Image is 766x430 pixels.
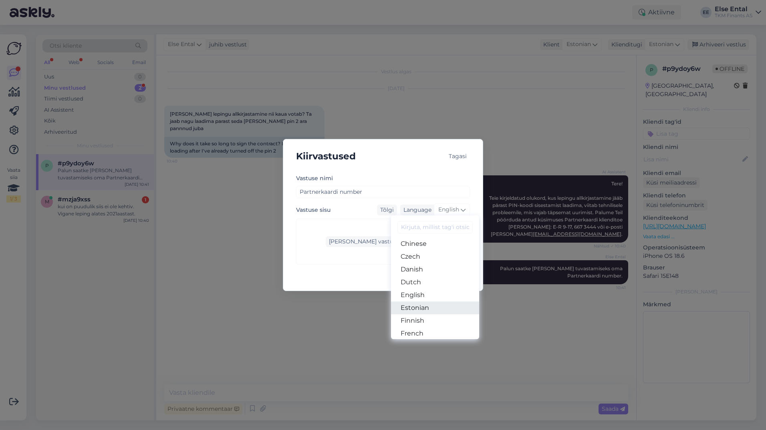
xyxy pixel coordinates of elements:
[326,236,441,247] div: [PERSON_NAME] vastus keeles English
[296,186,470,198] input: Lisa vastuse nimi
[391,263,479,276] a: Danish
[438,205,459,214] span: English
[296,206,331,214] label: Vastuse sisu
[391,289,479,301] a: English
[391,250,479,263] a: Czech
[445,151,470,162] div: Tagasi
[296,174,333,183] label: Vastuse nimi
[391,301,479,314] a: Estonian
[391,237,479,250] a: Chinese
[296,149,356,164] h5: Kiirvastused
[377,205,397,215] div: Tõlgi
[391,327,479,340] a: French
[400,206,431,214] div: Language
[391,314,479,327] a: Finnish
[391,276,479,289] a: Dutch
[397,221,473,233] input: Kirjuta, millist tag'i otsid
